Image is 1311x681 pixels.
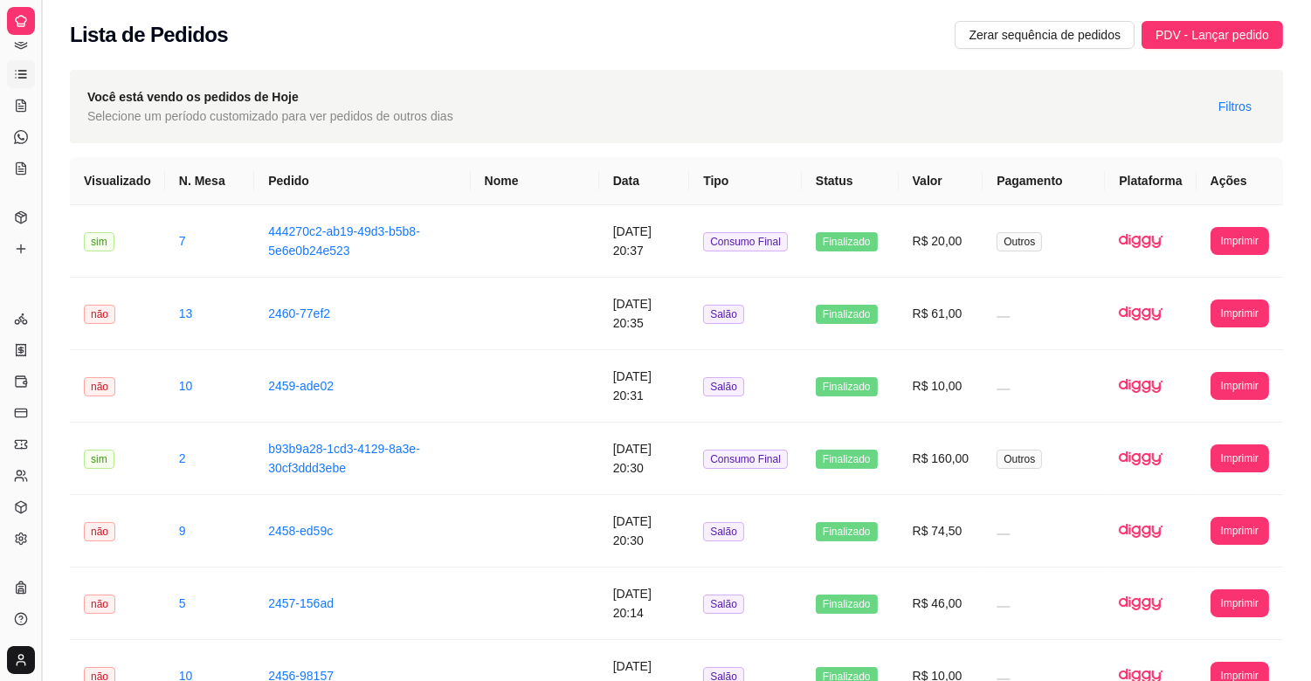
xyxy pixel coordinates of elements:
[87,90,299,104] strong: Você está vendo os pedidos de Hoje
[179,234,186,248] a: 7
[268,379,334,393] a: 2459-ade02
[84,232,114,251] span: sim
[955,21,1135,49] button: Zerar sequência de pedidos
[1211,589,1269,617] button: Imprimir
[268,306,330,320] a: 2460-77ef2
[816,450,878,469] span: Finalizado
[703,305,744,324] span: Salão
[899,157,983,205] th: Valor
[983,157,1105,205] th: Pagamento
[179,379,193,393] a: 10
[87,107,453,126] span: Selecione um período customizado para ver pedidos de outros dias
[268,442,420,475] a: b93b9a28-1cd3-4129-8a3e-30cf3ddd3ebe
[599,205,689,278] td: [DATE] 20:37
[599,423,689,495] td: [DATE] 20:30
[599,567,689,640] td: [DATE] 20:14
[1211,227,1269,255] button: Imprimir
[599,278,689,350] td: [DATE] 20:35
[179,306,193,320] a: 13
[997,450,1042,469] span: Outros
[1119,437,1163,480] img: diggy
[816,377,878,396] span: Finalizado
[84,522,115,541] span: não
[268,524,333,538] a: 2458-ed59c
[899,350,983,423] td: R$ 10,00
[703,522,744,541] span: Salão
[816,305,878,324] span: Finalizado
[1218,97,1252,116] span: Filtros
[84,450,114,469] span: sim
[1119,364,1163,408] img: diggy
[179,524,186,538] a: 9
[179,451,186,465] a: 2
[84,305,115,324] span: não
[1156,25,1269,45] span: PDV - Lançar pedido
[1142,21,1283,49] button: PDV - Lançar pedido
[899,423,983,495] td: R$ 160,00
[1119,219,1163,263] img: diggy
[84,377,115,396] span: não
[1211,299,1269,327] button: Imprimir
[969,25,1121,45] span: Zerar sequência de pedidos
[1211,444,1269,472] button: Imprimir
[599,350,689,423] td: [DATE] 20:31
[599,157,689,205] th: Data
[689,157,802,205] th: Tipo
[899,278,983,350] td: R$ 61,00
[1211,372,1269,400] button: Imprimir
[899,205,983,278] td: R$ 20,00
[1105,157,1196,205] th: Plataforma
[703,377,744,396] span: Salão
[899,567,983,640] td: R$ 46,00
[70,21,228,49] h2: Lista de Pedidos
[703,232,788,251] span: Consumo Final
[268,596,334,610] a: 2457-156ad
[1197,157,1283,205] th: Ações
[816,522,878,541] span: Finalizado
[816,232,878,251] span: Finalizado
[802,157,899,205] th: Status
[254,157,470,205] th: Pedido
[997,232,1042,251] span: Outros
[703,450,788,469] span: Consumo Final
[471,157,599,205] th: Nome
[816,595,878,614] span: Finalizado
[70,157,165,205] th: Visualizado
[1119,292,1163,335] img: diggy
[1211,517,1269,545] button: Imprimir
[703,595,744,614] span: Salão
[84,595,115,614] span: não
[165,157,254,205] th: N. Mesa
[179,596,186,610] a: 5
[899,495,983,567] td: R$ 74,50
[1204,93,1266,120] button: Filtros
[268,224,420,258] a: 444270c2-ab19-49d3-b5b8-5e6e0b24e523
[599,495,689,567] td: [DATE] 20:30
[1119,509,1163,553] img: diggy
[1119,581,1163,625] img: diggy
